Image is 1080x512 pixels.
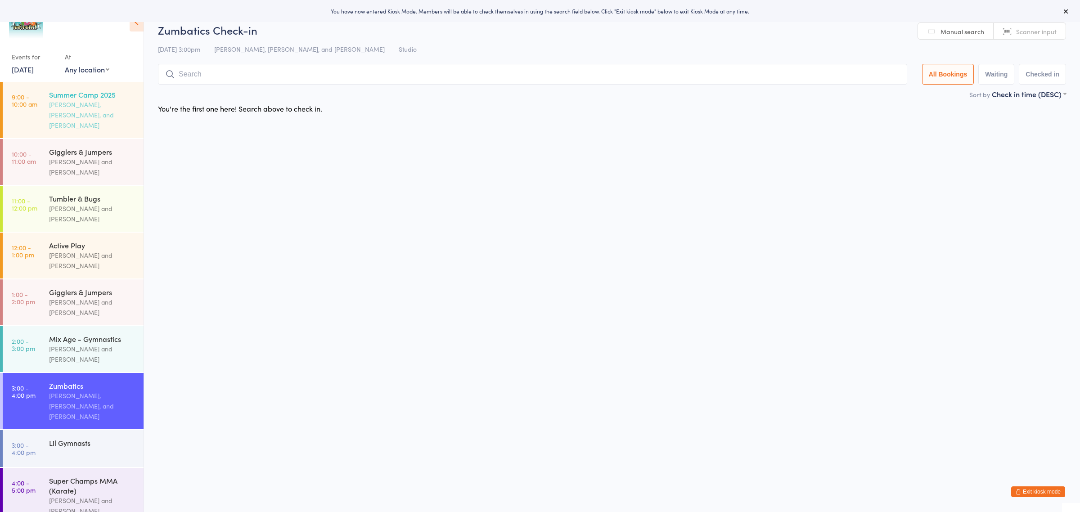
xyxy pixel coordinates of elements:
a: 9:00 -10:00 amSummer Camp 2025[PERSON_NAME], [PERSON_NAME], and [PERSON_NAME] [3,82,144,138]
a: 2:00 -3:00 pmMix Age - Gymnastics[PERSON_NAME] and [PERSON_NAME] [3,326,144,372]
button: Checked in [1019,64,1066,85]
div: You're the first one here! Search above to check in. [158,103,322,113]
div: Any location [65,64,109,74]
div: At [65,49,109,64]
time: 12:00 - 1:00 pm [12,244,34,258]
div: Gigglers & Jumpers [49,287,136,297]
div: [PERSON_NAME] and [PERSON_NAME] [49,344,136,364]
time: 3:00 - 4:00 pm [12,441,36,456]
div: [PERSON_NAME], [PERSON_NAME], and [PERSON_NAME] [49,391,136,422]
div: Zumbatics [49,381,136,391]
div: [PERSON_NAME] and [PERSON_NAME] [49,297,136,318]
h2: Zumbatics Check-in [158,22,1066,37]
div: Gigglers & Jumpers [49,147,136,157]
div: Super Champs MMA (Karate) [49,476,136,495]
a: 11:00 -12:00 pmTumbler & Bugs[PERSON_NAME] and [PERSON_NAME] [3,186,144,232]
span: Scanner input [1016,27,1057,36]
time: 11:00 - 12:00 pm [12,197,37,211]
a: 1:00 -2:00 pmGigglers & Jumpers[PERSON_NAME] and [PERSON_NAME] [3,279,144,325]
span: Studio [399,45,417,54]
time: 9:00 - 10:00 am [12,93,37,108]
a: 3:00 -4:00 pmLil Gymnasts [3,430,144,467]
a: 12:00 -1:00 pmActive Play[PERSON_NAME] and [PERSON_NAME] [3,233,144,278]
div: Lil Gymnasts [49,438,136,448]
input: Search [158,64,907,85]
a: [DATE] [12,64,34,74]
time: 4:00 - 5:00 pm [12,479,36,494]
time: 10:00 - 11:00 am [12,150,36,165]
div: Mix Age - Gymnastics [49,334,136,344]
button: Waiting [978,64,1014,85]
time: 1:00 - 2:00 pm [12,291,35,305]
span: Manual search [940,27,984,36]
time: 2:00 - 3:00 pm [12,337,35,352]
button: Exit kiosk mode [1011,486,1065,497]
div: Active Play [49,240,136,250]
div: [PERSON_NAME] and [PERSON_NAME] [49,157,136,177]
div: Tumbler & Bugs [49,193,136,203]
span: [PERSON_NAME], [PERSON_NAME], and [PERSON_NAME] [214,45,385,54]
div: [PERSON_NAME] and [PERSON_NAME] [49,203,136,224]
button: All Bookings [922,64,974,85]
div: [PERSON_NAME], [PERSON_NAME], and [PERSON_NAME] [49,99,136,130]
img: Kids Unlimited - Jumeirah Park [9,7,43,40]
div: Check in time (DESC) [992,89,1066,99]
a: 10:00 -11:00 amGigglers & Jumpers[PERSON_NAME] and [PERSON_NAME] [3,139,144,185]
label: Sort by [969,90,990,99]
div: Summer Camp 2025 [49,90,136,99]
div: [PERSON_NAME] and [PERSON_NAME] [49,250,136,271]
a: 3:00 -4:00 pmZumbatics[PERSON_NAME], [PERSON_NAME], and [PERSON_NAME] [3,373,144,429]
time: 3:00 - 4:00 pm [12,384,36,399]
span: [DATE] 3:00pm [158,45,200,54]
div: You have now entered Kiosk Mode. Members will be able to check themselves in using the search fie... [14,7,1066,15]
div: Events for [12,49,56,64]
